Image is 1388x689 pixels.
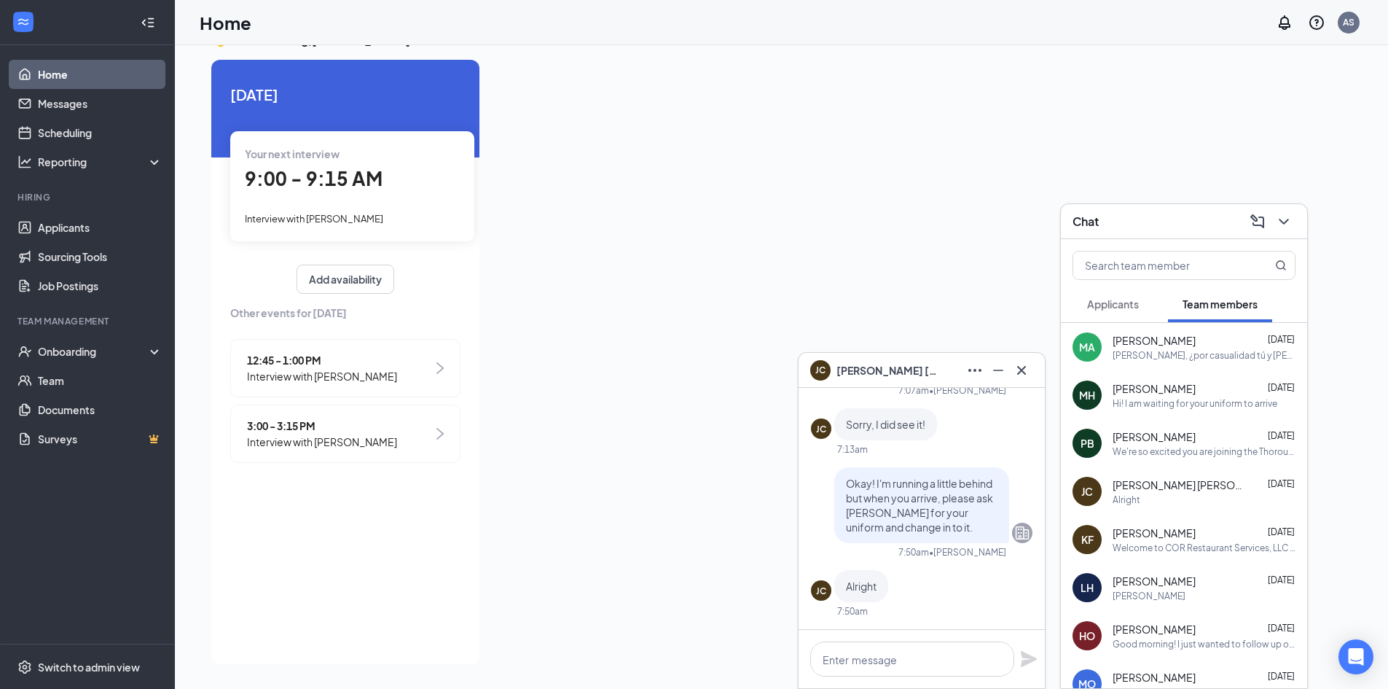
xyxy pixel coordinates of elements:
div: KF [1081,532,1094,547]
span: Alright [846,580,877,593]
svg: MagnifyingGlass [1275,260,1287,271]
span: Interview with [PERSON_NAME] [247,434,397,450]
div: 7:50am [837,605,868,618]
span: [PERSON_NAME] [PERSON_NAME] [836,362,938,378]
div: Hiring [17,191,160,203]
button: Cross [1010,359,1033,382]
a: SurveysCrown [38,424,162,454]
div: Hi! I am waiting for your uniform to arrive [1113,397,1277,410]
div: Switch to admin view [38,660,140,674]
a: Job Postings [38,271,162,300]
span: [DATE] [1268,623,1295,634]
div: [PERSON_NAME] [1113,590,1185,602]
svg: ComposeMessage [1249,213,1266,230]
span: 9:00 - 9:15 AM [245,166,383,190]
div: MA [1079,340,1095,354]
div: Welcome to COR Restaurant Services, LLC ([DEMOGRAPHIC_DATA]-fil-A)! We're so excited to have you ... [1113,542,1295,554]
div: JC [816,423,826,435]
svg: Analysis [17,155,32,169]
a: Sourcing Tools [38,242,162,271]
svg: Cross [1013,362,1030,379]
span: [PERSON_NAME] [1113,526,1196,540]
span: Your next interview [245,147,340,160]
span: 12:45 - 1:00 PM [247,352,397,368]
a: Team [38,366,162,395]
div: Open Intercom Messenger [1338,639,1373,674]
span: [PERSON_NAME] [1113,622,1196,637]
span: [DATE] [1268,334,1295,345]
span: [PERSON_NAME] [1113,670,1196,685]
span: Interview with [PERSON_NAME] [247,368,397,384]
span: [PERSON_NAME] [1113,333,1196,348]
div: 7:07am [898,384,929,397]
h1: Home [200,10,251,35]
span: [PERSON_NAME] [1113,381,1196,396]
div: Reporting [38,155,163,169]
div: Good morning! I just wanted to follow up on my previous message regarding my shift for [DATE]. I ... [1113,638,1295,650]
button: Minimize [987,359,1010,382]
span: 3:00 - 3:15 PM [247,418,397,434]
div: AS [1343,16,1354,28]
div: JC [1081,484,1093,499]
div: PB [1081,436,1094,451]
span: [DATE] [1268,430,1295,441]
svg: Notifications [1276,14,1293,31]
svg: WorkstreamLogo [16,15,31,29]
div: MH [1079,388,1095,402]
svg: Settings [17,660,32,674]
svg: UserCheck [17,344,32,359]
svg: Plane [1020,650,1038,668]
span: Okay! I'm running a little behind but when you arrive, please ask [PERSON_NAME] for your uniform ... [846,477,993,534]
span: [PERSON_NAME] [1113,429,1196,444]
a: Applicants [38,213,162,242]
svg: ChevronDown [1275,213,1293,230]
span: Team members [1183,297,1258,311]
span: [DATE] [1268,575,1295,585]
div: Onboarding [38,344,150,359]
a: Scheduling [38,118,162,147]
div: HO [1079,628,1095,643]
span: [PERSON_NAME] [PERSON_NAME] [1113,478,1244,492]
span: [DATE] [1268,478,1295,489]
div: Team Management [17,315,160,327]
span: [DATE] [1268,671,1295,682]
svg: Ellipses [966,362,984,379]
a: Home [38,60,162,89]
svg: Company [1013,524,1031,542]
span: • [PERSON_NAME] [929,546,1006,558]
div: LH [1081,580,1094,595]
div: JC [816,585,826,597]
span: [DATE] [230,83,460,106]
div: 7:50am [898,546,929,558]
span: [DATE] [1268,382,1295,393]
span: [DATE] [1268,526,1295,537]
div: Alright [1113,494,1140,506]
span: Applicants [1087,297,1139,311]
svg: Collapse [141,15,155,30]
span: • [PERSON_NAME] [929,384,1006,397]
button: Ellipses [963,359,987,382]
span: Sorry, I did see it! [846,418,925,431]
span: Interview with [PERSON_NAME] [245,213,383,225]
a: Documents [38,395,162,424]
svg: Minimize [989,362,1007,379]
div: [PERSON_NAME], ¿por casualidad tú y [PERSON_NAME] tendrían algún uniforme viejo para empezar? Hay... [1113,349,1295,362]
button: ComposeMessage [1246,210,1269,233]
button: ChevronDown [1272,210,1295,233]
a: Messages [38,89,162,118]
span: Other events for [DATE] [230,305,460,321]
h3: Chat [1073,214,1099,230]
input: Search team member [1073,252,1246,279]
div: 7:13am [837,443,868,456]
svg: QuestionInfo [1308,14,1325,31]
div: We're so excited you are joining the Thoroughbred Square [DEMOGRAPHIC_DATA]-fil-Ateam ! Do you kn... [1113,445,1295,458]
span: [PERSON_NAME] [1113,574,1196,588]
button: Add availability [297,265,394,294]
